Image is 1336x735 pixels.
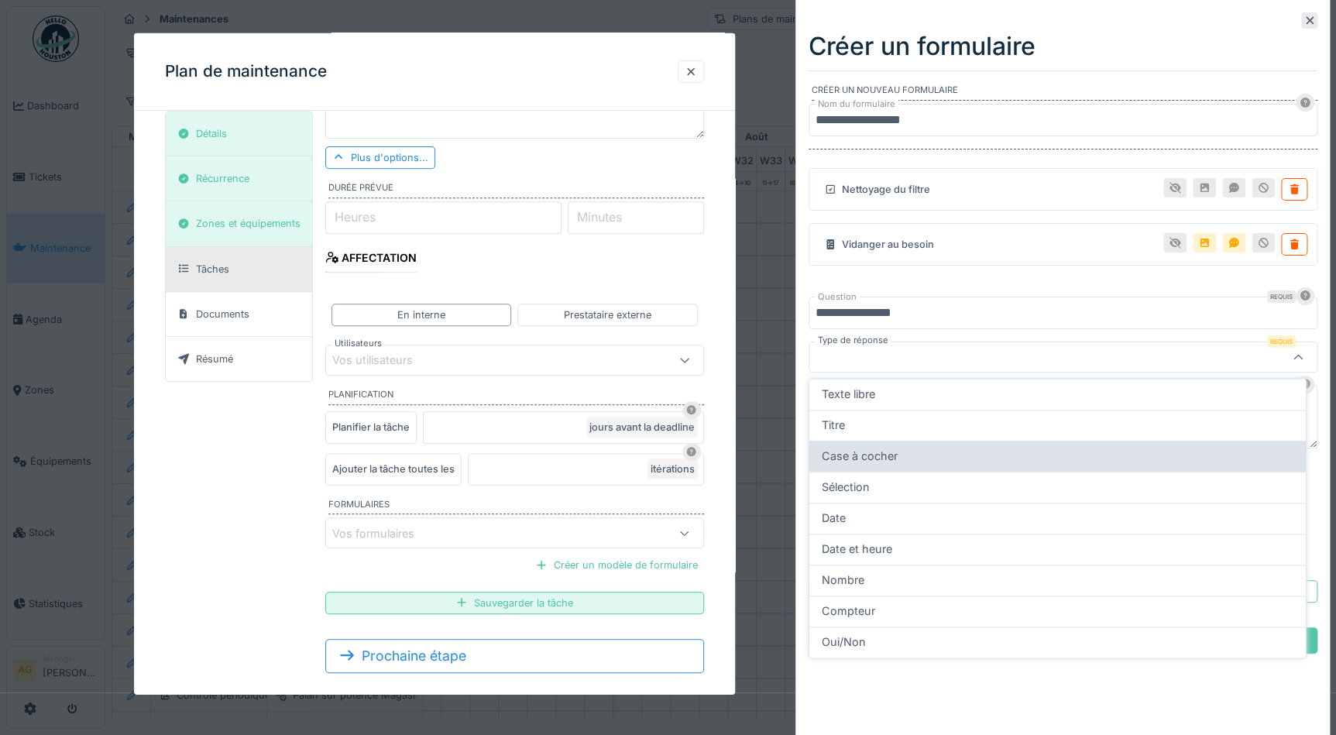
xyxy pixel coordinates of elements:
[325,639,704,673] div: Prochaine étape
[165,62,327,81] h3: Plan de maintenance
[822,479,870,496] span: Sélection
[819,180,930,199] div: Nettoyage du filtre
[1267,290,1296,303] div: Requis
[822,448,898,465] span: Case à cocher
[325,246,417,272] div: Affectation
[196,261,229,276] div: Tâches
[529,555,704,575] div: Créer un modèle de formulaire
[196,171,249,186] div: Récurrence
[328,497,704,514] label: Formulaires
[332,352,434,369] div: Vos utilisateurs
[647,458,698,479] div: itérations
[328,388,704,405] label: Planification
[586,416,698,437] div: jours avant la deadline
[564,307,651,321] div: Prestataire externe
[196,352,233,366] div: Résumé
[325,452,462,485] div: Ajouter la tâche toutes les
[822,634,866,651] span: Oui/Non
[822,417,845,434] span: Titre
[196,216,301,231] div: Zones et équipements
[822,603,875,620] span: Compteur
[812,84,1317,101] label: Créer un nouveau formulaire
[574,207,625,225] label: Minutes
[819,235,934,254] div: Vidanger au besoin
[325,410,417,443] div: Planifier la tâche
[822,386,875,403] span: Texte libre
[325,146,435,168] div: Plus d'options...
[331,207,379,225] label: Heures
[397,307,445,321] div: En interne
[196,306,249,321] div: Documents
[332,524,436,541] div: Vos formulaires
[331,337,385,350] label: Utilisateurs
[815,98,898,111] label: Nom du formulaire
[815,290,860,304] label: Question
[328,180,704,197] label: Durée prévue
[822,572,864,589] span: Nombre
[822,510,846,527] span: Date
[325,591,704,613] div: Sauvegarder la tâche
[196,126,227,141] div: Détails
[809,32,1317,61] h2: Créer un formulaire
[822,541,892,558] span: Date et heure
[815,334,891,347] label: Type de réponse
[1267,335,1296,348] div: Requis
